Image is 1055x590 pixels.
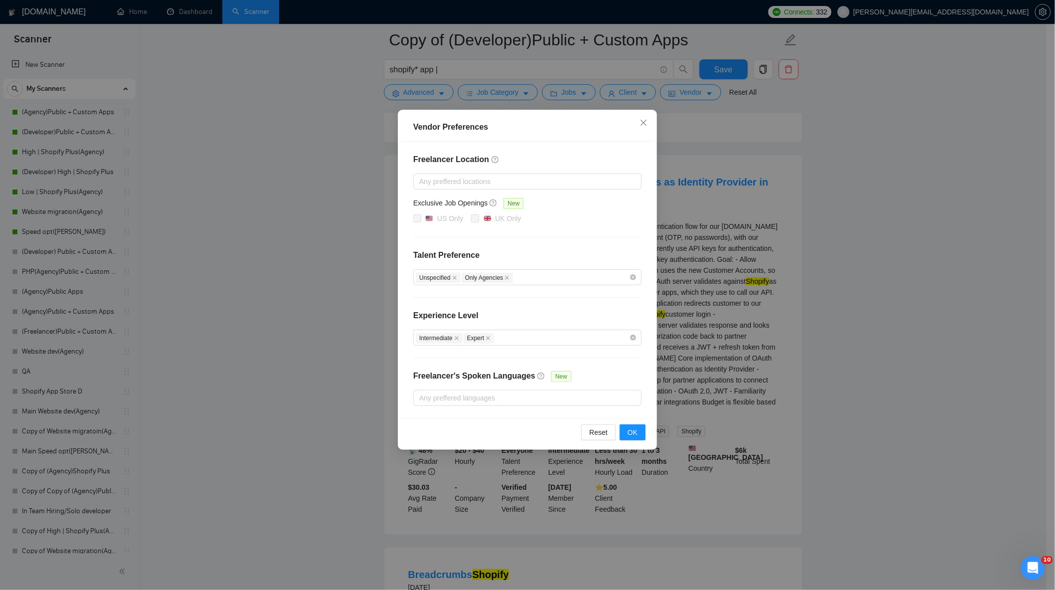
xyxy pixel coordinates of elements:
[551,371,571,382] span: New
[426,215,433,222] img: 🇺🇸
[462,273,514,283] span: Only Agencies
[537,372,545,380] span: question-circle
[492,156,500,164] span: question-circle
[486,336,491,341] span: close
[1042,556,1053,564] span: 10
[630,110,657,137] button: Close
[640,119,648,127] span: close
[452,275,457,280] span: close
[416,333,463,344] span: Intermediate
[416,273,461,283] span: Unspecified
[490,199,498,207] span: question-circle
[413,370,535,382] h4: Freelancer's Spoken Languages
[589,427,608,438] span: Reset
[454,336,459,341] span: close
[413,249,642,261] h4: Talent Preference
[1021,556,1045,580] iframe: Intercom live chat
[413,121,642,133] div: Vendor Preferences
[504,198,524,209] span: New
[620,424,646,440] button: OK
[628,427,638,438] span: OK
[437,213,463,224] div: US Only
[630,335,636,341] span: close-circle
[413,310,479,322] h4: Experience Level
[484,215,491,222] img: 🇬🇧
[495,213,521,224] div: UK Only
[413,154,642,166] h4: Freelancer Location
[413,197,488,208] h5: Exclusive Job Openings
[505,275,510,280] span: close
[464,333,495,344] span: Expert
[630,274,636,280] span: close-circle
[581,424,616,440] button: Reset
